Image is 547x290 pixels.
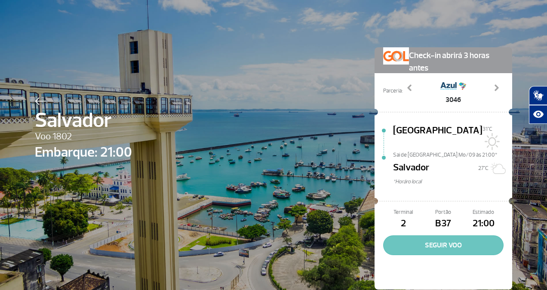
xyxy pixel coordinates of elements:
[383,216,423,231] span: 2
[393,160,429,178] span: Salvador
[489,160,506,177] img: Sol com muitas nuvens
[409,47,504,74] span: Check-in abrirá 3 horas antes
[393,178,512,186] span: *Horáro local
[529,86,547,105] button: Abrir tradutor de língua de sinais.
[464,208,504,216] span: Estimado
[35,142,132,163] span: Embarque: 21:00
[529,105,547,124] button: Abrir recursos assistivos.
[393,123,482,151] span: [GEOGRAPHIC_DATA]
[35,130,132,144] span: Voo 1802
[440,95,466,105] span: 3046
[529,86,547,124] div: Plugin de acessibilidade da Hand Talk.
[383,235,504,255] button: SEGUIR VOO
[383,208,423,216] span: Terminal
[482,133,500,150] img: Sol
[35,105,132,136] span: Salvador
[383,87,403,95] span: Parceria:
[393,151,512,157] span: Sai de [GEOGRAPHIC_DATA] Mo/09 às 21:00*
[423,216,463,231] span: B37
[464,216,504,231] span: 21:00
[482,126,492,133] span: 31°C
[423,208,463,216] span: Portão
[478,165,489,172] span: 27°C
